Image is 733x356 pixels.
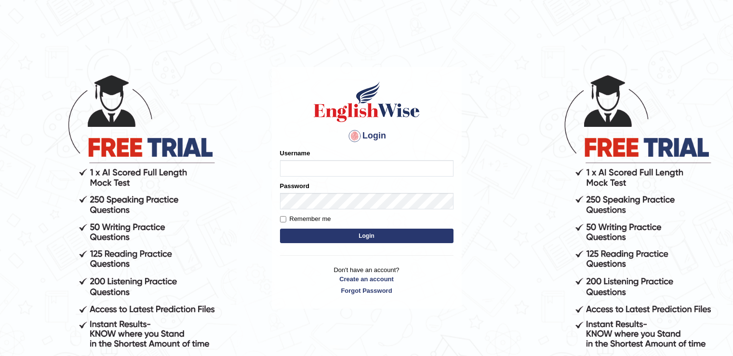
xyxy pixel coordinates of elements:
p: Don't have an account? [280,265,453,295]
a: Create an account [280,274,453,284]
h4: Login [280,128,453,144]
a: Forgot Password [280,286,453,295]
label: Password [280,181,309,191]
img: Logo of English Wise sign in for intelligent practice with AI [312,80,422,123]
input: Remember me [280,216,286,222]
button: Login [280,229,453,243]
label: Username [280,149,310,158]
label: Remember me [280,214,331,224]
